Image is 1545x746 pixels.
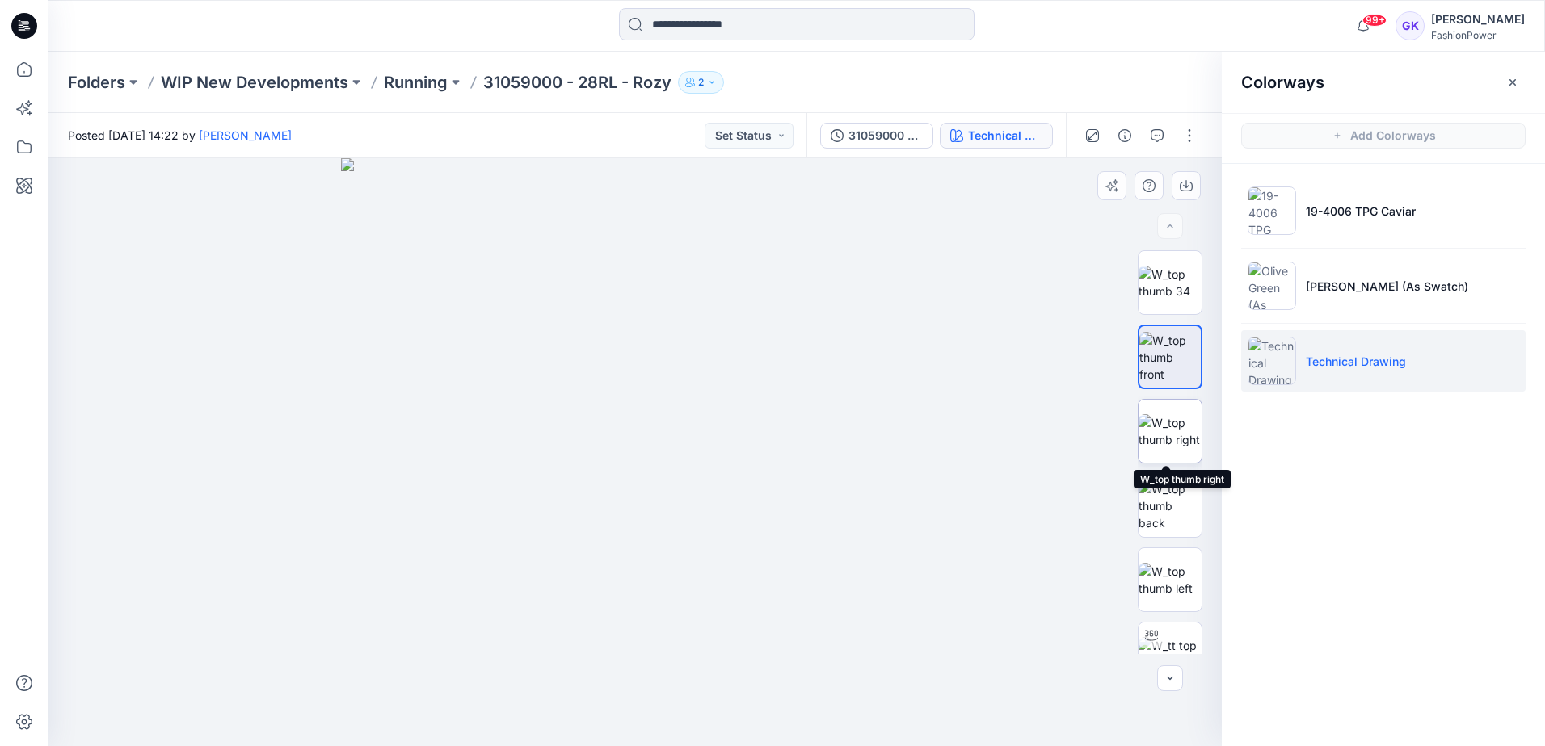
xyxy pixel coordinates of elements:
[1139,266,1202,300] img: W_top thumb 34
[68,71,125,94] a: Folders
[1431,10,1525,29] div: [PERSON_NAME]
[678,71,724,94] button: 2
[968,127,1042,145] div: Technical Drawing
[161,71,348,94] a: WIP New Developments
[1306,278,1468,295] p: [PERSON_NAME] (As Swatch)
[1306,203,1416,220] p: 19-4006 TPG Caviar
[1248,262,1296,310] img: Olive Green (As Swatch)
[698,73,704,91] p: 2
[1112,123,1138,149] button: Details
[199,128,292,142] a: [PERSON_NAME]
[820,123,933,149] button: 31059000 - 28RL - Rozy
[1139,637,1202,671] img: W_tt top thumb
[1139,480,1202,531] img: W_top thumb back
[1396,11,1425,40] div: GK
[341,158,929,746] img: eyJhbGciOiJIUzI1NiIsImtpZCI6IjAiLCJzbHQiOiJzZXMiLCJ0eXAiOiJKV1QifQ.eyJkYXRhIjp7InR5cGUiOiJzdG9yYW...
[1139,332,1201,383] img: W_top thumb front
[384,71,448,94] a: Running
[940,123,1053,149] button: Technical Drawing
[1431,29,1525,41] div: FashionPower
[1362,14,1387,27] span: 99+
[68,127,292,144] span: Posted [DATE] 14:22 by
[1139,414,1202,448] img: W_top thumb right
[483,71,671,94] p: 31059000 - 28RL - Rozy
[1306,353,1406,370] p: Technical Drawing
[1241,73,1324,92] h2: Colorways
[1248,186,1296,235] img: 19-4006 TPG Caviar
[1248,337,1296,385] img: Technical Drawing
[1139,563,1202,597] img: W_top thumb left
[848,127,923,145] div: 31059000 - 28RL - Rozy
